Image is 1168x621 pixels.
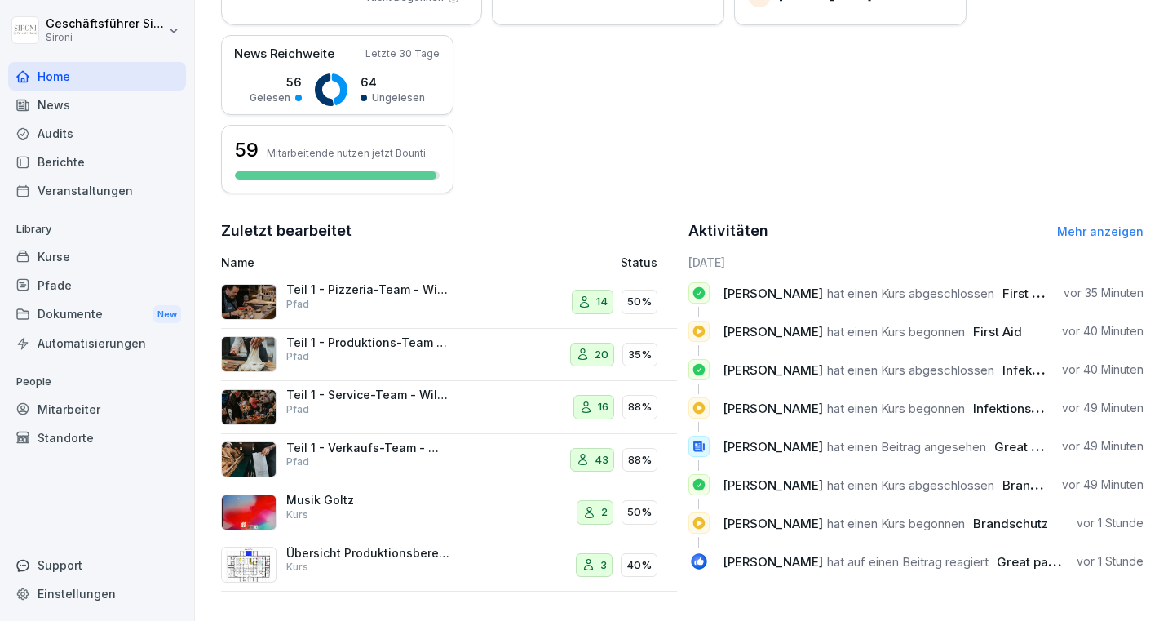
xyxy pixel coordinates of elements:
[286,349,309,364] p: Pfad
[267,147,426,159] p: Mitarbeitende nutzen jetzt Bounti
[221,539,677,592] a: Übersicht Produktionsbereich und AbläufeKurs340%
[8,148,186,176] a: Berichte
[365,47,440,61] p: Letzte 30 Tage
[8,299,186,330] a: DokumenteNew
[601,504,608,521] p: 2
[1062,400,1144,416] p: vor 49 Minuten
[286,455,309,469] p: Pfad
[286,508,308,522] p: Kurs
[688,254,1144,271] h6: [DATE]
[8,369,186,395] p: People
[1077,515,1144,531] p: vor 1 Stunde
[723,286,823,301] span: [PERSON_NAME]
[286,282,449,297] p: Teil 1 - Pizzeria-Team - Willkommen bei [GEOGRAPHIC_DATA]
[286,441,449,455] p: Teil 1 - Verkaufs-Team - Willkommen bei [GEOGRAPHIC_DATA]
[8,329,186,357] a: Automatisierungen
[221,441,277,477] img: yei952c97b7zjdfrqs0abuga.png
[221,547,277,583] img: yywuv9ckt9ax3nq56adns8w7.png
[723,439,823,455] span: [PERSON_NAME]
[627,504,652,521] p: 50%
[221,329,677,382] a: Teil 1 - Produktions-Team - Willkommen bei [GEOGRAPHIC_DATA]Pfad2035%
[221,389,277,425] img: ppp5x0h84bo6sii1bxbyd5ke.png
[1002,477,1077,493] span: Brandschutz
[973,324,1022,339] span: First Aid
[628,452,652,468] p: 88%
[8,242,186,271] a: Kurse
[628,347,652,363] p: 35%
[688,220,768,242] h2: Aktivitäten
[8,424,186,452] a: Standorte
[628,399,652,415] p: 88%
[595,347,608,363] p: 20
[8,216,186,242] p: Library
[1062,438,1144,455] p: vor 49 Minuten
[827,401,965,416] span: hat einen Kurs begonnen
[1057,224,1144,238] a: Mehr anzeigen
[8,62,186,91] a: Home
[1062,362,1144,378] p: vor 40 Minuten
[153,305,181,324] div: New
[723,554,823,570] span: [PERSON_NAME]
[723,516,823,531] span: [PERSON_NAME]
[1002,286,1051,301] span: First Aid
[46,32,165,43] p: Sironi
[627,294,652,310] p: 50%
[827,362,994,378] span: hat einen Kurs abgeschlossen
[8,395,186,424] a: Mitarbeiter
[221,336,277,372] img: b10tsfy3ie58eoi8oirpsp1u.png
[626,557,652,574] p: 40%
[827,324,965,339] span: hat einen Kurs begonnen
[1062,477,1144,493] p: vor 49 Minuten
[235,136,259,164] h3: 59
[221,220,677,242] h2: Zuletzt bearbeitet
[286,335,449,350] p: Teil 1 - Produktions-Team - Willkommen bei [GEOGRAPHIC_DATA]
[221,495,277,530] img: yh4wz2vfvintp4rn1kv0mog4.png
[361,73,425,91] p: 64
[595,452,608,468] p: 43
[8,91,186,119] a: News
[8,119,186,148] a: Audits
[600,557,607,574] p: 3
[8,579,186,608] a: Einstellungen
[221,284,277,320] img: kf82swl4divpulkxugp5dhuh.png
[8,176,186,205] div: Veranstaltungen
[827,439,986,455] span: hat einen Beitrag angesehen
[250,91,290,105] p: Gelesen
[221,486,677,539] a: Musik GoltzKurs250%
[286,560,308,574] p: Kurs
[8,299,186,330] div: Dokumente
[234,45,334,64] p: News Reichweite
[286,388,449,402] p: Teil 1 - Service-Team - Willkommen bei [GEOGRAPHIC_DATA]
[827,554,989,570] span: hat auf einen Beitrag reagiert
[723,324,823,339] span: [PERSON_NAME]
[723,362,823,378] span: [PERSON_NAME]
[621,254,657,271] p: Status
[598,399,608,415] p: 16
[973,516,1048,531] span: Brandschutz
[827,516,965,531] span: hat einen Kurs begonnen
[827,286,994,301] span: hat einen Kurs abgeschlossen
[1064,285,1144,301] p: vor 35 Minuten
[221,381,677,434] a: Teil 1 - Service-Team - Willkommen bei [GEOGRAPHIC_DATA]Pfad1688%
[723,477,823,493] span: [PERSON_NAME]
[372,91,425,105] p: Ungelesen
[286,297,309,312] p: Pfad
[250,73,302,91] p: 56
[286,546,449,561] p: Übersicht Produktionsbereich und Abläufe
[8,271,186,299] a: Pfade
[827,477,994,493] span: hat einen Kurs abgeschlossen
[46,17,165,31] p: Geschäftsführer Sironi
[1077,553,1144,570] p: vor 1 Stunde
[221,254,498,271] p: Name
[221,276,677,329] a: Teil 1 - Pizzeria-Team - Willkommen bei [GEOGRAPHIC_DATA]Pfad1450%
